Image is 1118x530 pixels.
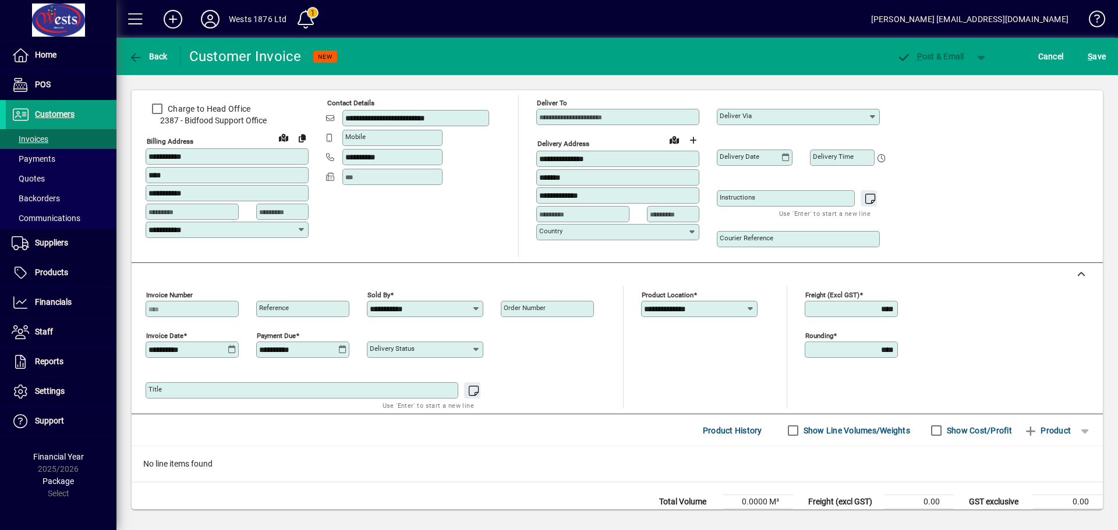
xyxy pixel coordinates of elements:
span: Cancel [1038,47,1064,66]
td: Rounding [802,509,884,523]
span: Staff [35,327,53,336]
label: Show Line Volumes/Weights [801,425,910,436]
div: Customer Invoice [189,47,302,66]
mat-label: Invoice date [146,332,183,340]
a: Settings [6,377,116,406]
span: Suppliers [35,238,68,247]
app-page-header-button: Back [116,46,181,67]
span: Products [35,268,68,277]
mat-label: Delivery time [813,152,854,161]
a: Suppliers [6,229,116,258]
a: View on map [274,128,293,147]
span: Settings [35,386,65,396]
button: Save [1085,46,1109,67]
td: 0.0000 M³ [723,495,793,509]
button: Add [154,9,192,30]
td: Total Volume [653,495,723,509]
mat-hint: Use 'Enter' to start a new line [383,399,474,412]
span: Product [1024,421,1071,440]
button: Back [126,46,171,67]
label: Charge to Head Office [165,103,250,115]
span: Payments [12,154,55,163]
a: Payments [6,149,116,169]
div: Wests 1876 Ltd [229,10,286,29]
mat-label: Country [539,227,562,235]
mat-label: Reference [259,304,289,312]
mat-label: Invoice number [146,291,193,299]
button: Profile [192,9,229,30]
a: Communications [6,208,116,228]
mat-label: Delivery status [370,344,415,353]
mat-label: Delivery date [720,152,759,161]
a: Quotes [6,169,116,188]
button: Product History [698,420,767,441]
mat-label: Payment due [257,332,296,340]
mat-label: Title [148,385,162,393]
span: 2387 - Bidfood Support Office [146,115,309,127]
span: S [1088,52,1092,61]
div: [PERSON_NAME] [EMAIL_ADDRESS][DOMAIN_NAME] [871,10,1069,29]
span: P [917,52,922,61]
a: Invoices [6,129,116,149]
mat-label: Courier Reference [720,234,773,242]
mat-label: Product location [642,291,694,299]
span: Financial Year [33,452,84,461]
td: Total Weight [653,509,723,523]
span: Home [35,50,56,59]
mat-label: Deliver via [720,112,752,120]
mat-label: Deliver To [537,99,567,107]
td: 0.00 [884,495,954,509]
mat-hint: Use 'Enter' to start a new line [779,207,871,220]
span: ost & Email [897,52,964,61]
span: Package [43,476,74,486]
span: Backorders [12,194,60,203]
a: Backorders [6,188,116,208]
span: Back [129,52,168,61]
mat-label: Order number [504,304,546,312]
button: Copy to Delivery address [293,129,312,147]
a: POS [6,70,116,99]
span: Communications [12,214,80,223]
td: 0.00 [884,509,954,523]
a: Products [6,258,116,287]
a: Support [6,407,116,436]
mat-label: Instructions [720,193,755,201]
span: Support [35,416,64,425]
button: Cancel [1035,46,1067,67]
span: Financials [35,297,72,307]
td: Freight (excl GST) [802,495,884,509]
span: Invoices [12,134,48,144]
label: Show Cost/Profit [944,425,1012,436]
span: ave [1088,47,1106,66]
td: GST [963,509,1033,523]
a: Financials [6,288,116,317]
a: Staff [6,318,116,347]
a: View on map [665,130,684,149]
button: Post & Email [891,46,970,67]
span: Customers [35,109,75,119]
button: Choose address [684,131,702,150]
a: Reports [6,347,116,376]
a: Home [6,41,116,70]
mat-label: Rounding [805,332,833,340]
td: 0.0000 Kg [723,509,793,523]
mat-label: Sold by [367,291,390,299]
button: Product [1018,420,1077,441]
td: GST exclusive [963,495,1033,509]
a: Knowledge Base [1080,2,1103,40]
div: No line items found [132,446,1103,482]
span: Reports [35,357,63,366]
span: POS [35,80,51,89]
span: Product History [703,421,762,440]
td: 0.00 [1033,509,1103,523]
mat-label: Mobile [345,133,366,141]
span: Quotes [12,174,45,183]
td: 0.00 [1033,495,1103,509]
mat-label: Freight (excl GST) [805,291,859,299]
span: NEW [318,53,332,61]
